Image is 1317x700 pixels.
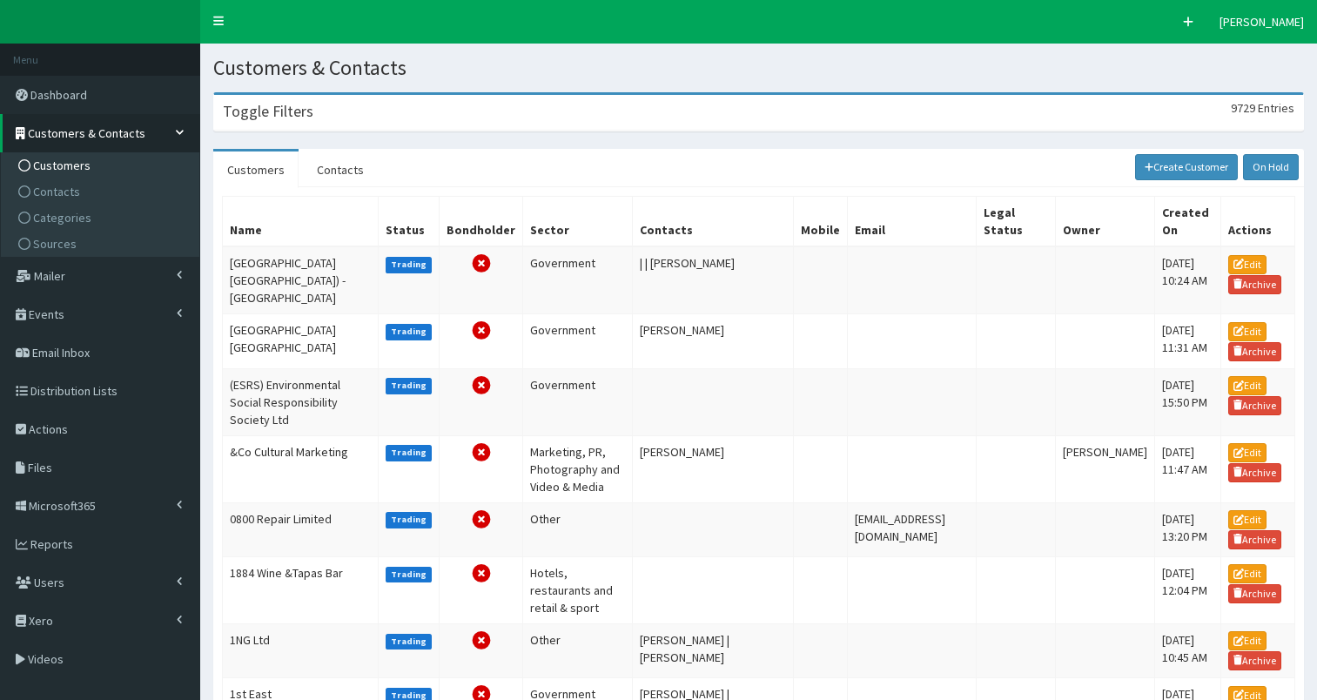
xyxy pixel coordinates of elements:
[5,152,199,178] a: Customers
[223,435,379,502] td: &Co Cultural Marketing
[1154,435,1220,502] td: [DATE] 11:47 AM
[976,197,1055,247] th: Legal Status
[386,634,433,650] label: Trading
[1154,197,1220,247] th: Created On
[523,197,633,247] th: Sector
[523,502,633,556] td: Other
[33,210,91,225] span: Categories
[633,314,794,368] td: [PERSON_NAME]
[386,257,433,273] label: Trading
[523,246,633,314] td: Government
[30,87,87,103] span: Dashboard
[1231,100,1255,116] span: 9729
[223,368,379,435] td: (ESRS) Environmental Social Responsibility Society Ltd
[28,460,52,475] span: Files
[386,445,433,461] label: Trading
[30,383,118,399] span: Distribution Lists
[1228,275,1282,294] a: Archive
[29,421,68,437] span: Actions
[28,651,64,667] span: Videos
[1154,246,1220,314] td: [DATE] 10:24 AM
[1228,584,1282,603] a: Archive
[523,623,633,677] td: Other
[1228,376,1267,395] a: Edit
[5,205,199,231] a: Categories
[1154,502,1220,556] td: [DATE] 13:20 PM
[223,623,379,677] td: 1NG Ltd
[1228,463,1282,482] a: Archive
[29,498,96,514] span: Microsoft365
[223,502,379,556] td: 0800 Repair Limited
[848,197,977,247] th: Email
[523,314,633,368] td: Government
[223,104,313,119] h3: Toggle Filters
[303,151,378,188] a: Contacts
[33,158,91,173] span: Customers
[1228,631,1267,650] a: Edit
[386,512,433,528] label: Trading
[1220,14,1304,30] span: [PERSON_NAME]
[633,197,794,247] th: Contacts
[1154,314,1220,368] td: [DATE] 11:31 AM
[848,502,977,556] td: [EMAIL_ADDRESS][DOMAIN_NAME]
[1228,510,1267,529] a: Edit
[1228,322,1267,341] a: Edit
[633,246,794,314] td: | | [PERSON_NAME]
[386,378,433,394] label: Trading
[29,306,64,322] span: Events
[32,345,90,360] span: Email Inbox
[523,368,633,435] td: Government
[1228,530,1282,549] a: Archive
[794,197,848,247] th: Mobile
[5,231,199,257] a: Sources
[1154,623,1220,677] td: [DATE] 10:45 AM
[213,151,299,188] a: Customers
[1228,564,1267,583] a: Edit
[34,575,64,590] span: Users
[1228,651,1282,670] a: Archive
[633,435,794,502] td: [PERSON_NAME]
[386,324,433,340] label: Trading
[213,57,1304,79] h1: Customers & Contacts
[378,197,440,247] th: Status
[1055,197,1154,247] th: Owner
[33,184,80,199] span: Contacts
[523,435,633,502] td: Marketing, PR, Photography and Video & Media
[523,556,633,623] td: Hotels, restaurants and retail & sport
[1228,443,1267,462] a: Edit
[633,623,794,677] td: [PERSON_NAME] | [PERSON_NAME]
[1228,342,1282,361] a: Archive
[1154,556,1220,623] td: [DATE] 12:04 PM
[34,268,65,284] span: Mailer
[223,556,379,623] td: 1884 Wine &Tapas Bar
[5,178,199,205] a: Contacts
[1243,154,1299,180] a: On Hold
[223,246,379,314] td: [GEOGRAPHIC_DATA] [GEOGRAPHIC_DATA]) - [GEOGRAPHIC_DATA]
[223,197,379,247] th: Name
[1228,255,1267,274] a: Edit
[1258,100,1294,116] span: Entries
[440,197,523,247] th: Bondholder
[386,567,433,582] label: Trading
[1055,435,1154,502] td: [PERSON_NAME]
[1220,197,1294,247] th: Actions
[29,613,53,629] span: Xero
[33,236,77,252] span: Sources
[223,314,379,368] td: [GEOGRAPHIC_DATA] [GEOGRAPHIC_DATA]
[1228,396,1282,415] a: Archive
[28,125,145,141] span: Customers & Contacts
[30,536,73,552] span: Reports
[1135,154,1239,180] a: Create Customer
[1154,368,1220,435] td: [DATE] 15:50 PM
